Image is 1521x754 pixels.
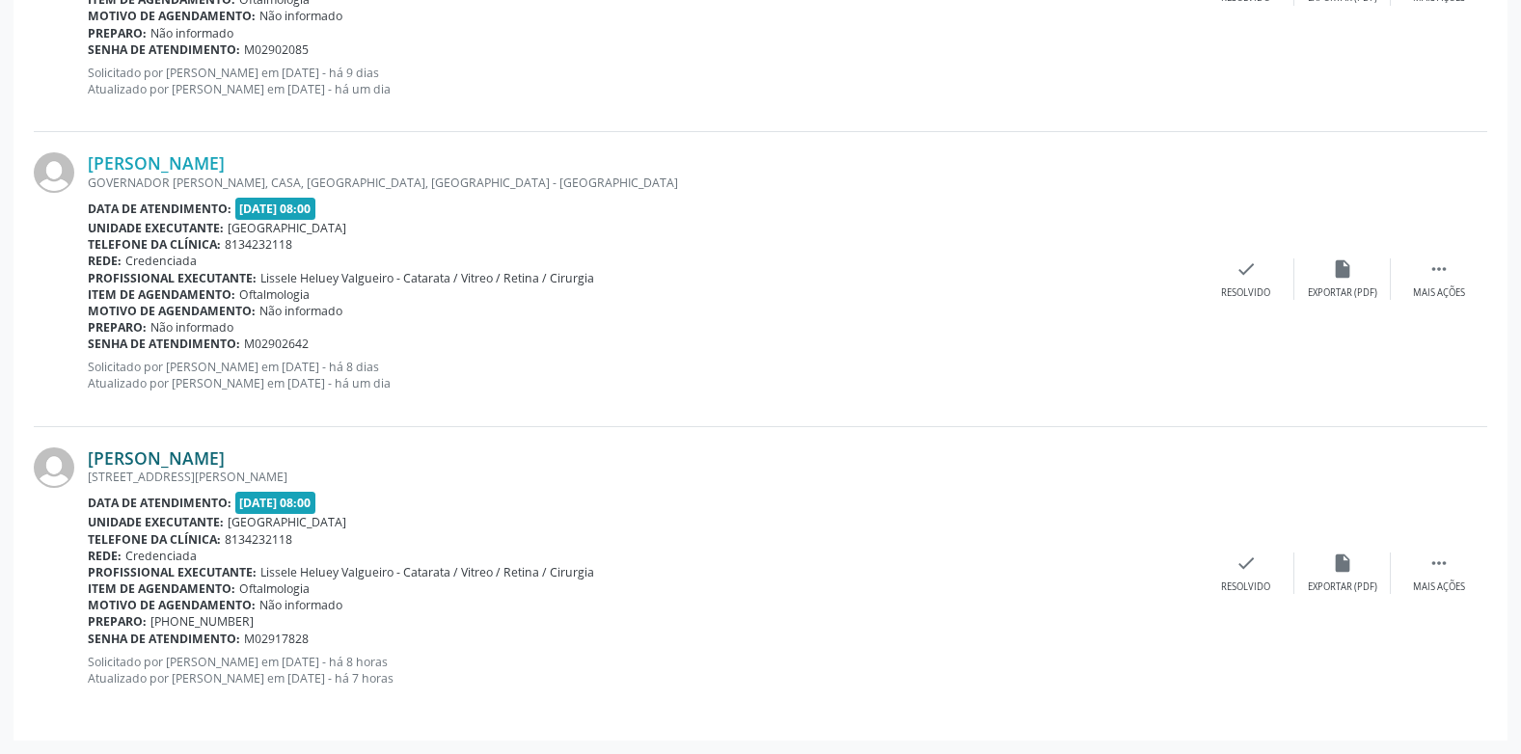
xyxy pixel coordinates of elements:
[1221,580,1270,594] div: Resolvido
[235,198,316,220] span: [DATE] 08:00
[88,631,240,647] b: Senha de atendimento:
[88,564,257,580] b: Profissional executante:
[244,631,309,647] span: M02917828
[244,41,309,58] span: M02902085
[88,236,221,253] b: Telefone da clínica:
[88,514,224,530] b: Unidade executante:
[88,469,1198,485] div: [STREET_ADDRESS][PERSON_NAME]
[150,25,233,41] span: Não informado
[88,336,240,352] b: Senha de atendimento:
[88,253,122,269] b: Rede:
[244,336,309,352] span: M02902642
[150,319,233,336] span: Não informado
[239,286,310,303] span: Oftalmologia
[239,580,310,597] span: Oftalmologia
[259,8,342,24] span: Não informado
[88,654,1198,687] p: Solicitado por [PERSON_NAME] em [DATE] - há 8 horas Atualizado por [PERSON_NAME] em [DATE] - há 7...
[125,253,197,269] span: Credenciada
[88,25,147,41] b: Preparo:
[88,447,225,469] a: [PERSON_NAME]
[228,220,346,236] span: [GEOGRAPHIC_DATA]
[88,613,147,630] b: Preparo:
[88,359,1198,391] p: Solicitado por [PERSON_NAME] em [DATE] - há 8 dias Atualizado por [PERSON_NAME] em [DATE] - há um...
[228,514,346,530] span: [GEOGRAPHIC_DATA]
[260,564,594,580] span: Lissele Heluey Valgueiro - Catarata / Vitreo / Retina / Cirurgia
[225,531,292,548] span: 8134232118
[1236,552,1257,574] i: check
[1413,580,1465,594] div: Mais ações
[1428,552,1450,574] i: 
[150,613,254,630] span: [PHONE_NUMBER]
[88,495,231,511] b: Data de atendimento:
[235,492,316,514] span: [DATE] 08:00
[88,270,257,286] b: Profissional executante:
[34,152,74,193] img: img
[259,303,342,319] span: Não informado
[34,447,74,488] img: img
[88,319,147,336] b: Preparo:
[1332,258,1353,280] i: insert_drive_file
[260,270,594,286] span: Lissele Heluey Valgueiro - Catarata / Vitreo / Retina / Cirurgia
[88,201,231,217] b: Data de atendimento:
[88,531,221,548] b: Telefone da clínica:
[259,597,342,613] span: Não informado
[88,65,1198,97] p: Solicitado por [PERSON_NAME] em [DATE] - há 9 dias Atualizado por [PERSON_NAME] em [DATE] - há um...
[88,286,235,303] b: Item de agendamento:
[88,175,1198,191] div: GOVERNADOR [PERSON_NAME], CASA, [GEOGRAPHIC_DATA], [GEOGRAPHIC_DATA] - [GEOGRAPHIC_DATA]
[125,548,197,564] span: Credenciada
[1428,258,1450,280] i: 
[88,152,225,174] a: [PERSON_NAME]
[88,220,224,236] b: Unidade executante:
[1413,286,1465,300] div: Mais ações
[1221,286,1270,300] div: Resolvido
[225,236,292,253] span: 8134232118
[1332,552,1353,574] i: insert_drive_file
[88,597,256,613] b: Motivo de agendamento:
[88,548,122,564] b: Rede:
[88,8,256,24] b: Motivo de agendamento:
[88,41,240,58] b: Senha de atendimento:
[88,303,256,319] b: Motivo de agendamento:
[1236,258,1257,280] i: check
[88,580,235,597] b: Item de agendamento:
[1308,580,1377,594] div: Exportar (PDF)
[1308,286,1377,300] div: Exportar (PDF)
